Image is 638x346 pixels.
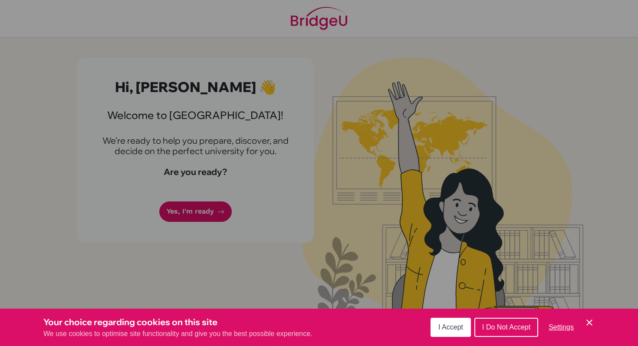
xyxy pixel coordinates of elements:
span: I Do Not Accept [482,323,530,331]
span: Settings [549,323,574,331]
h3: Your choice regarding cookies on this site [43,316,312,329]
button: I Accept [431,318,471,337]
button: Settings [542,319,581,336]
button: I Do Not Accept [474,318,538,337]
button: Save and close [584,317,595,328]
p: We use cookies to optimise site functionality and give you the best possible experience. [43,329,312,339]
span: I Accept [438,323,463,331]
